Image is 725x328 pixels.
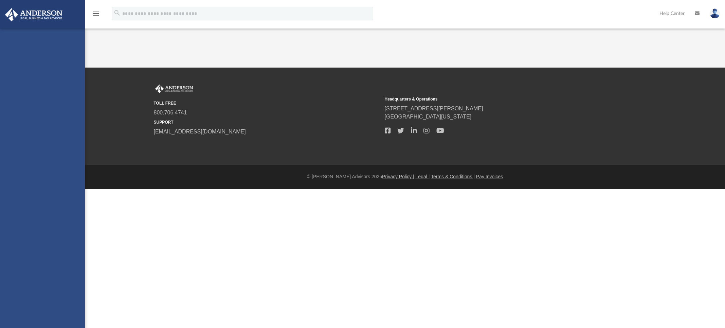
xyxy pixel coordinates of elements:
a: [GEOGRAPHIC_DATA][US_STATE] [385,114,472,120]
i: menu [92,10,100,18]
i: search [113,9,121,17]
a: Privacy Policy | [382,174,414,179]
a: Pay Invoices [476,174,503,179]
a: menu [92,13,100,18]
a: 800.706.4741 [154,110,187,115]
a: Legal | [416,174,430,179]
small: TOLL FREE [154,100,380,106]
a: Terms & Conditions | [431,174,475,179]
a: [EMAIL_ADDRESS][DOMAIN_NAME] [154,129,246,134]
div: © [PERSON_NAME] Advisors 2025 [85,173,725,180]
a: [STREET_ADDRESS][PERSON_NAME] [385,106,483,111]
img: User Pic [710,8,720,18]
img: Anderson Advisors Platinum Portal [154,85,195,93]
small: SUPPORT [154,119,380,125]
img: Anderson Advisors Platinum Portal [3,8,65,21]
small: Headquarters & Operations [385,96,611,102]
